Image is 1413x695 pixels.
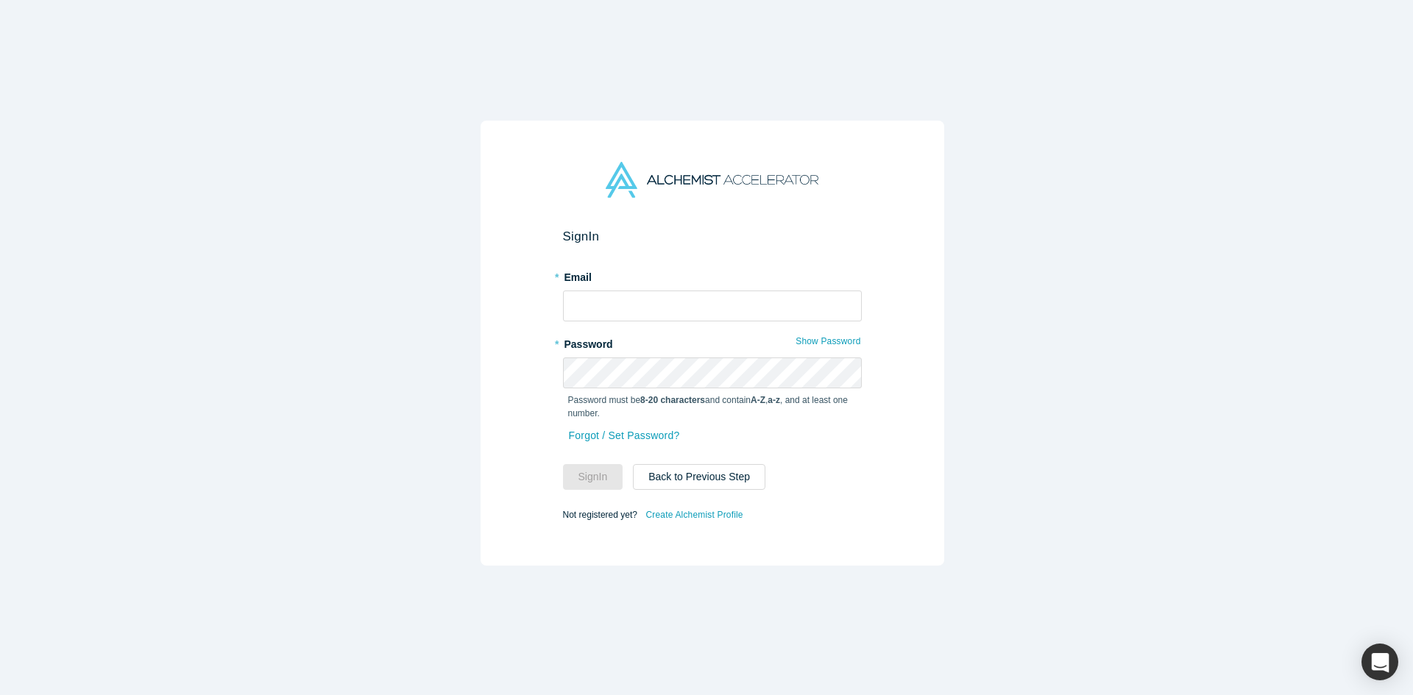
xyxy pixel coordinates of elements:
img: Alchemist Accelerator Logo [606,162,818,198]
button: Back to Previous Step [633,464,765,490]
strong: a-z [768,395,780,405]
strong: A-Z [751,395,765,405]
label: Password [563,332,862,352]
a: Create Alchemist Profile [645,505,743,524]
label: Email [563,265,862,285]
button: Show Password [795,332,861,351]
p: Password must be and contain , , and at least one number. [568,393,857,420]
button: SignIn [563,464,623,490]
h2: Sign In [563,229,862,244]
strong: 8-20 characters [640,395,705,405]
span: Not registered yet? [563,509,637,519]
a: Forgot / Set Password? [568,423,681,449]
